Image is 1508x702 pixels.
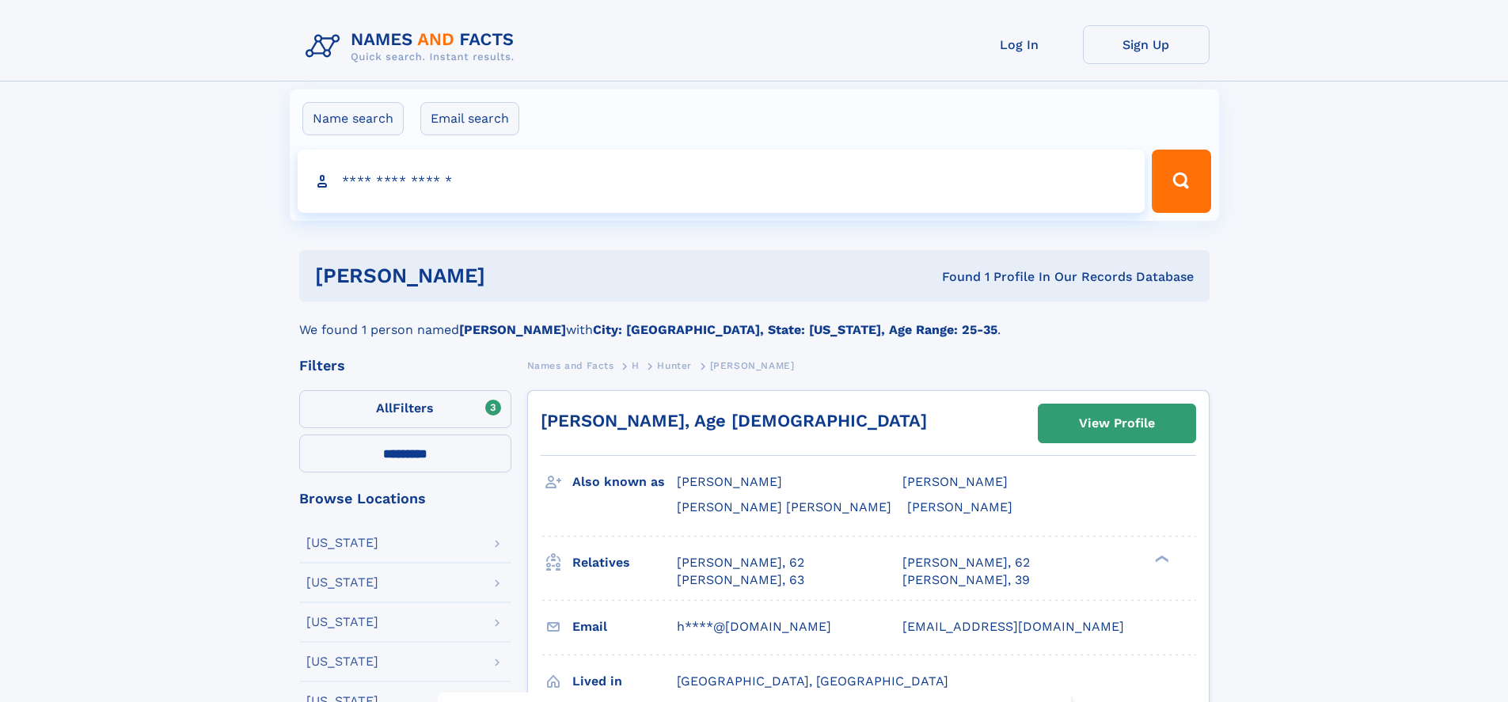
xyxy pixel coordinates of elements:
div: [US_STATE] [306,616,378,628]
h3: Relatives [572,549,677,576]
div: [US_STATE] [306,537,378,549]
div: ❯ [1151,553,1170,563]
h3: Email [572,613,677,640]
b: City: [GEOGRAPHIC_DATA], State: [US_STATE], Age Range: 25-35 [593,322,997,337]
input: search input [298,150,1145,213]
span: H [632,360,640,371]
label: Email search [420,102,519,135]
div: We found 1 person named with . [299,302,1210,340]
div: Browse Locations [299,491,511,506]
button: Search Button [1152,150,1210,213]
a: Hunter [657,355,692,375]
img: Logo Names and Facts [299,25,527,68]
span: [EMAIL_ADDRESS][DOMAIN_NAME] [902,619,1124,634]
label: Name search [302,102,404,135]
a: Sign Up [1083,25,1210,64]
h3: Also known as [572,469,677,495]
span: [PERSON_NAME] [PERSON_NAME] [677,499,891,514]
a: [PERSON_NAME], 62 [677,554,804,571]
span: [PERSON_NAME] [907,499,1012,514]
span: [PERSON_NAME] [902,474,1008,489]
a: View Profile [1039,404,1195,442]
a: [PERSON_NAME], 39 [902,571,1030,589]
b: [PERSON_NAME] [459,322,566,337]
div: [US_STATE] [306,655,378,668]
div: Found 1 Profile In Our Records Database [713,268,1194,286]
h3: Lived in [572,668,677,695]
h1: [PERSON_NAME] [315,266,714,286]
a: H [632,355,640,375]
a: [PERSON_NAME], Age [DEMOGRAPHIC_DATA] [541,411,927,431]
a: [PERSON_NAME], 63 [677,571,804,589]
label: Filters [299,390,511,428]
div: View Profile [1079,405,1155,442]
a: [PERSON_NAME], 62 [902,554,1030,571]
a: Log In [956,25,1083,64]
span: All [376,400,393,416]
span: [PERSON_NAME] [710,360,795,371]
span: [GEOGRAPHIC_DATA], [GEOGRAPHIC_DATA] [677,674,948,689]
span: Hunter [657,360,692,371]
div: Filters [299,359,511,373]
span: [PERSON_NAME] [677,474,782,489]
a: Names and Facts [527,355,614,375]
div: [US_STATE] [306,576,378,589]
